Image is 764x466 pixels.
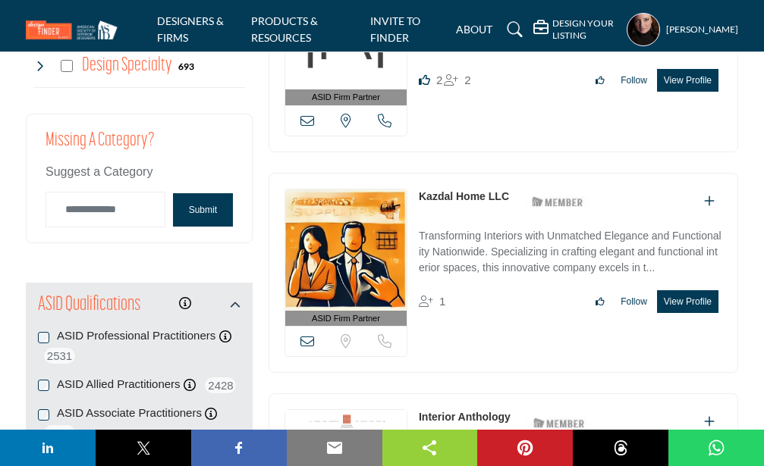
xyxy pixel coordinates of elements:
[38,409,49,421] input: ASID Associate Practitioners checkbox
[179,295,191,313] div: Click to view information
[230,439,248,457] img: facebook sharing button
[39,439,57,457] img: linkedin sharing button
[657,69,718,92] button: View Profile
[57,376,181,393] label: ASID Allied Practitioners
[657,290,718,313] button: View Profile
[325,439,344,457] img: email sharing button
[370,14,420,44] a: INVITE TO FINDER
[419,74,430,86] i: Likes
[419,190,509,202] a: Kazdal Home LLC
[82,52,172,79] h4: Design Specialty: Sustainable, accessible, health-promoting, neurodiverse-friendly, age-in-place,...
[419,219,722,279] a: Transforming Interiors with Unmatched Elegance and Functionality Nationwide. Specializing in craf...
[516,439,534,457] img: pinterest sharing button
[419,292,445,311] div: Followers
[612,439,630,457] img: threads sharing button
[615,291,653,312] button: Follow
[419,409,511,425] p: Interior Anthology
[179,297,191,310] a: Information about
[525,413,593,432] img: ASID Members Badge Icon
[419,189,509,205] p: Kazdal Home LLC
[312,91,380,104] span: ASID Firm Partner
[38,292,140,319] h2: ASID Qualifications
[285,189,407,327] a: ASID Firm Partner
[173,193,233,227] button: Submit
[157,14,224,44] a: DESIGNERS & FIRMS
[533,17,623,41] div: DESIGN YOUR LISTING
[38,380,49,391] input: ASID Allied Practitioners checkbox
[61,60,73,72] input: Select Design Specialty checkbox
[42,424,77,443] span: 524
[707,439,725,457] img: whatsapp sharing button
[436,73,442,86] span: 2
[57,405,202,422] label: ASID Associate Practitioners
[285,189,407,311] img: Kazdal Home LLC
[178,59,194,73] div: 693 Results For Design Specialty
[178,61,194,72] b: 693
[312,312,380,325] span: ASID Firm Partner
[203,376,237,395] span: 2428
[666,23,738,36] h5: [PERSON_NAME]
[439,295,445,308] span: 1
[46,165,152,178] span: Suggest a Category
[500,17,525,42] a: Search
[419,228,722,279] p: Transforming Interiors with Unmatched Elegance and Functionality Nationwide. Specializing in craf...
[42,346,77,365] span: 2531
[251,14,318,44] a: PRODUCTS & RESOURCES
[464,73,470,86] span: 2
[38,332,49,343] input: ASID Professional Practitioners checkbox
[134,439,152,457] img: twitter sharing button
[704,195,715,208] a: Add To List
[46,192,165,227] input: Category Name
[523,192,592,211] img: ASID Members Badge Icon
[57,327,215,345] label: ASID Professional Practitioners
[26,20,125,39] img: Site Logo
[590,70,611,91] button: Like listing
[444,71,470,89] div: Followers
[615,70,653,91] button: Follow
[704,415,715,428] a: Add To List
[46,130,233,163] h2: Missing a Category?
[627,13,660,46] button: Show hide supplier dropdown
[552,17,623,41] h5: DESIGN YOUR LISTING
[590,291,611,312] button: Like listing
[419,411,511,423] a: Interior Anthology
[420,439,439,457] img: sharethis sharing button
[456,23,492,36] a: ABOUT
